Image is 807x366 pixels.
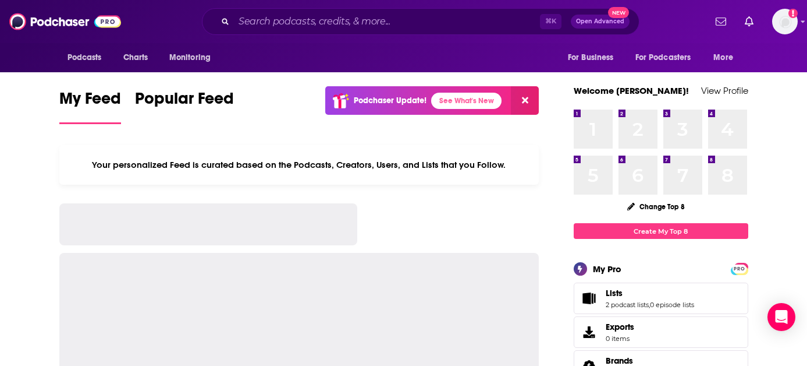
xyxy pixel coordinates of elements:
[169,50,211,66] span: Monitoring
[578,324,601,340] span: Exports
[649,301,650,309] span: ,
[9,10,121,33] img: Podchaser - Follow, Share and Rate Podcasts
[772,9,798,34] img: User Profile
[123,50,148,66] span: Charts
[772,9,798,34] button: Show profile menu
[431,93,502,109] a: See What's New
[234,12,540,31] input: Search podcasts, credits, & more...
[59,47,117,69] button: open menu
[59,89,121,124] a: My Feed
[202,8,639,35] div: Search podcasts, credits, & more...
[620,199,692,214] button: Change Top 8
[733,264,746,273] a: PRO
[788,9,798,18] svg: Add a profile image
[116,47,155,69] a: Charts
[574,85,689,96] a: Welcome [PERSON_NAME]!
[576,19,624,24] span: Open Advanced
[606,322,634,332] span: Exports
[354,96,426,105] p: Podchaser Update!
[574,283,748,314] span: Lists
[606,288,694,298] a: Lists
[608,7,629,18] span: New
[560,47,628,69] button: open menu
[713,50,733,66] span: More
[635,50,691,66] span: For Podcasters
[571,15,630,29] button: Open AdvancedNew
[733,265,746,273] span: PRO
[711,12,731,31] a: Show notifications dropdown
[628,47,708,69] button: open menu
[705,47,748,69] button: open menu
[568,50,614,66] span: For Business
[593,263,621,274] div: My Pro
[161,47,226,69] button: open menu
[650,301,694,309] a: 0 episode lists
[606,301,649,309] a: 2 podcast lists
[59,89,121,115] span: My Feed
[574,223,748,239] a: Create My Top 8
[574,316,748,348] a: Exports
[767,303,795,331] div: Open Intercom Messenger
[772,9,798,34] span: Logged in as lori.heiselman
[540,14,561,29] span: ⌘ K
[606,335,634,343] span: 0 items
[135,89,234,115] span: Popular Feed
[606,356,639,366] a: Brands
[606,288,623,298] span: Lists
[59,145,539,185] div: Your personalized Feed is curated based on the Podcasts, Creators, Users, and Lists that you Follow.
[701,85,748,96] a: View Profile
[740,12,758,31] a: Show notifications dropdown
[578,290,601,307] a: Lists
[135,89,234,124] a: Popular Feed
[67,50,102,66] span: Podcasts
[606,356,633,366] span: Brands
